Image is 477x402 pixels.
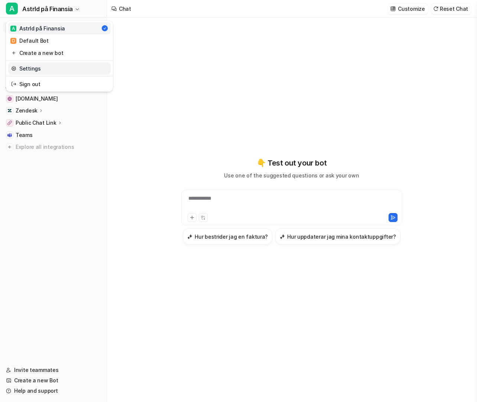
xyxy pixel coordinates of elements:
[10,24,65,32] div: AstrId på Finansia
[11,49,16,57] img: reset
[10,38,16,44] span: D
[11,65,16,72] img: reset
[8,47,111,59] a: Create a new bot
[6,3,18,14] span: A
[10,26,16,32] span: A
[11,80,16,88] img: reset
[8,78,111,90] a: Sign out
[22,4,73,14] span: AstrId på Finansia
[10,37,49,45] div: Default Bot
[6,21,113,92] div: AAstrId på Finansia
[8,62,111,75] a: Settings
